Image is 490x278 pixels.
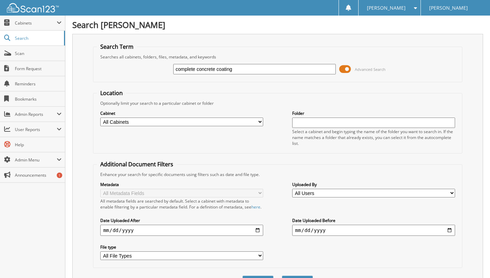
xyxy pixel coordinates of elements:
[97,54,458,60] div: Searches all cabinets, folders, files, metadata, and keywords
[15,172,62,178] span: Announcements
[100,110,263,116] label: Cabinet
[97,89,126,97] legend: Location
[355,67,386,72] span: Advanced Search
[15,50,62,56] span: Scan
[251,204,260,210] a: here
[57,173,62,178] div: 1
[97,160,177,168] legend: Additional Document Filters
[292,129,455,146] div: Select a cabinet and begin typing the name of the folder you want to search in. If the name match...
[292,182,455,187] label: Uploaded By
[15,142,62,148] span: Help
[292,217,455,223] label: Date Uploaded Before
[7,3,59,12] img: scan123-logo-white.svg
[72,19,483,30] h1: Search [PERSON_NAME]
[15,35,61,41] span: Search
[292,110,455,116] label: Folder
[15,81,62,87] span: Reminders
[15,66,62,72] span: Form Request
[100,217,263,223] label: Date Uploaded After
[292,225,455,236] input: end
[100,244,263,250] label: File type
[15,20,57,26] span: Cabinets
[15,127,57,132] span: User Reports
[15,111,57,117] span: Admin Reports
[15,96,62,102] span: Bookmarks
[97,43,137,50] legend: Search Term
[100,182,263,187] label: Metadata
[100,225,263,236] input: start
[367,6,406,10] span: [PERSON_NAME]
[97,172,458,177] div: Enhance your search for specific documents using filters such as date and file type.
[15,157,57,163] span: Admin Menu
[97,100,458,106] div: Optionally limit your search to a particular cabinet or folder
[429,6,468,10] span: [PERSON_NAME]
[100,198,263,210] div: All metadata fields are searched by default. Select a cabinet with metadata to enable filtering b...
